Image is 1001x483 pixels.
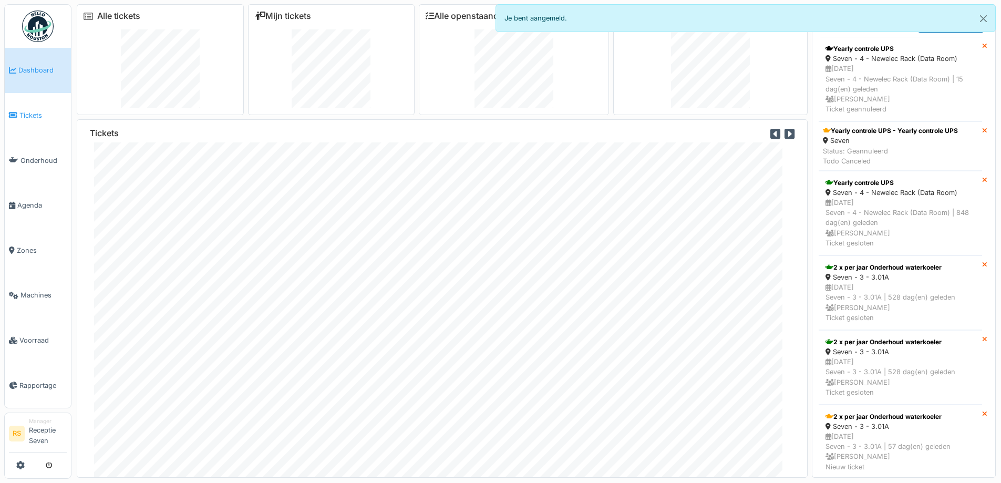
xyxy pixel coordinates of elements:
[22,11,54,42] img: Badge_color-CXgf-gQk.svg
[5,228,71,273] a: Zones
[20,156,67,166] span: Onderhoud
[819,330,982,405] a: 2 x per jaar Onderhoud waterkoeler Seven - 3 - 3.01A [DATE]Seven - 3 - 3.01A | 528 dag(en) gelede...
[5,363,71,408] a: Rapportage
[97,11,140,21] a: Alle tickets
[19,110,67,120] span: Tickets
[819,171,982,255] a: Yearly controle UPS Seven - 4 - Newelec Rack (Data Room) [DATE]Seven - 4 - Newelec Rack (Data Roo...
[5,138,71,183] a: Onderhoud
[825,337,975,347] div: 2 x per jaar Onderhoud waterkoeler
[823,146,958,166] div: Status: Geannuleerd
[17,200,67,210] span: Agenda
[819,37,982,121] a: Yearly controle UPS Seven - 4 - Newelec Rack (Data Room) [DATE]Seven - 4 - Newelec Rack (Data Roo...
[19,381,67,390] span: Rapportage
[825,198,975,248] div: [DATE] Seven - 4 - Newelec Rack (Data Room) | 848 dag(en) geleden [PERSON_NAME] Ticket gesloten
[825,357,975,397] div: [DATE] Seven - 3 - 3.01A | 528 dag(en) geleden [PERSON_NAME] Ticket gesloten
[825,347,975,357] div: Seven - 3 - 3.01A
[819,405,982,479] a: 2 x per jaar Onderhoud waterkoeler Seven - 3 - 3.01A [DATE]Seven - 3 - 3.01A | 57 dag(en) geleden...
[9,426,25,441] li: RS
[819,255,982,330] a: 2 x per jaar Onderhoud waterkoeler Seven - 3 - 3.01A [DATE]Seven - 3 - 3.01A | 528 dag(en) gelede...
[9,417,67,453] a: RS ManagerReceptie Seven
[825,431,975,472] div: [DATE] Seven - 3 - 3.01A | 57 dag(en) geleden [PERSON_NAME] Nieuw ticket
[20,290,67,300] span: Machines
[496,4,996,32] div: Je bent aangemeld.
[825,422,975,431] div: Seven - 3 - 3.01A
[29,417,67,425] div: Manager
[90,128,119,138] h6: Tickets
[5,48,71,93] a: Dashboard
[825,178,975,188] div: Yearly controle UPS
[29,417,67,450] li: Receptie Seven
[823,157,871,165] span: translation missing: nl.notification.todo_canceled
[825,272,975,282] div: Seven - 3 - 3.01A
[823,136,958,146] div: Seven
[255,11,311,21] a: Mijn tickets
[825,44,975,54] div: Yearly controle UPS
[825,54,975,64] div: Seven - 4 - Newelec Rack (Data Room)
[17,245,67,255] span: Zones
[19,335,67,345] span: Voorraad
[825,412,975,422] div: 2 x per jaar Onderhoud waterkoeler
[823,126,958,136] div: Yearly controle UPS - Yearly controle UPS
[825,282,975,323] div: [DATE] Seven - 3 - 3.01A | 528 dag(en) geleden [PERSON_NAME] Ticket gesloten
[825,64,975,114] div: [DATE] Seven - 4 - Newelec Rack (Data Room) | 15 dag(en) geleden [PERSON_NAME] Ticket geannuleerd
[972,5,995,33] button: Close
[5,93,71,138] a: Tickets
[18,65,67,75] span: Dashboard
[5,318,71,363] a: Voorraad
[426,11,528,21] a: Alle openstaande taken
[5,183,71,228] a: Agenda
[825,263,975,272] div: 2 x per jaar Onderhoud waterkoeler
[5,273,71,318] a: Machines
[825,188,975,198] div: Seven - 4 - Newelec Rack (Data Room)
[819,121,982,171] a: Yearly controle UPS - Yearly controle UPS Seven Status: Geannuleerd Todo Canceled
